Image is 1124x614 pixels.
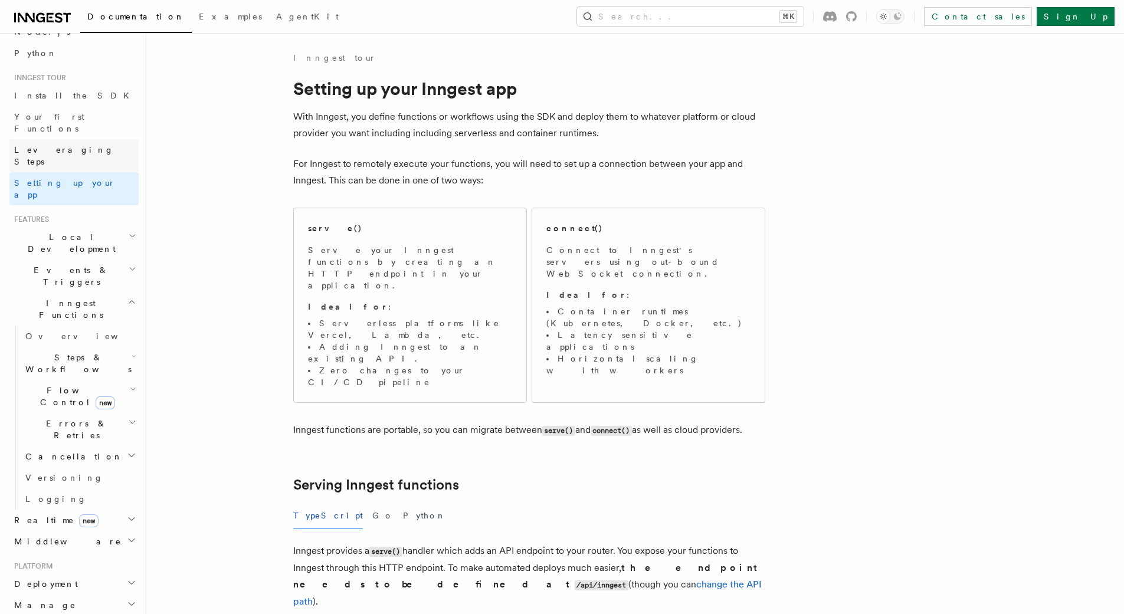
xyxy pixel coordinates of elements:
span: Realtime [9,514,99,526]
a: Contact sales [924,7,1032,26]
h2: connect() [546,222,603,234]
button: Errors & Retries [21,413,139,446]
h2: serve() [308,222,362,234]
span: Your first Functions [14,112,84,133]
li: Adding Inngest to an existing API. [308,341,512,365]
strong: Ideal for [546,290,627,300]
button: Local Development [9,226,139,260]
span: Flow Control [21,385,130,408]
a: Logging [21,488,139,510]
button: Inngest Functions [9,293,139,326]
li: Zero changes to your CI/CD pipeline [308,365,512,388]
a: Leveraging Steps [9,139,139,172]
span: Deployment [9,578,78,590]
li: Serverless platforms like Vercel, Lambda, etc. [308,317,512,341]
a: Your first Functions [9,106,139,139]
p: With Inngest, you define functions or workflows using the SDK and deploy them to whatever platfor... [293,109,765,142]
p: Inngest functions are portable, so you can migrate between and as well as cloud providers. [293,422,765,439]
button: Deployment [9,573,139,595]
button: Toggle dark mode [876,9,905,24]
button: Go [372,503,394,529]
li: Container runtimes (Kubernetes, Docker, etc.) [546,306,751,329]
span: Logging [25,494,87,504]
code: serve() [542,426,575,436]
button: TypeScript [293,503,363,529]
p: : [546,289,751,301]
a: Python [9,42,139,64]
a: Serving Inngest functions [293,477,459,493]
span: Cancellation [21,451,123,462]
h1: Setting up your Inngest app [293,78,765,99]
a: Versioning [21,467,139,488]
a: Setting up your app [9,172,139,205]
button: Steps & Workflows [21,347,139,380]
a: connect()Connect to Inngest's servers using out-bound WebSocket connection.Ideal for:Container ru... [532,208,765,403]
strong: Ideal for [308,302,388,311]
li: Horizontal scaling with workers [546,353,751,376]
code: /api/inngest [575,580,628,590]
a: serve()Serve your Inngest functions by creating an HTTP endpoint in your application.Ideal for:Se... [293,208,527,403]
span: Events & Triggers [9,264,129,288]
a: Install the SDK [9,85,139,106]
span: Platform [9,562,53,571]
span: Local Development [9,231,129,255]
div: Inngest Functions [9,326,139,510]
span: AgentKit [276,12,339,21]
button: Flow Controlnew [21,380,139,413]
span: Inngest Functions [9,297,127,321]
span: Errors & Retries [21,418,128,441]
span: Documentation [87,12,185,21]
a: AgentKit [269,4,346,32]
p: : [308,301,512,313]
span: Features [9,215,49,224]
a: Overview [21,326,139,347]
span: Versioning [25,473,103,482]
span: Overview [25,331,147,341]
span: Steps & Workflows [21,352,132,375]
button: Middleware [9,531,139,552]
button: Search...⌘K [577,7,804,26]
li: Latency sensitive applications [546,329,751,353]
button: Cancellation [21,446,139,467]
code: serve() [369,547,402,557]
p: Connect to Inngest's servers using out-bound WebSocket connection. [546,244,751,280]
span: new [96,396,115,409]
a: Documentation [80,4,192,33]
span: Install the SDK [14,91,136,100]
span: Middleware [9,536,122,547]
button: Python [403,503,446,529]
span: Leveraging Steps [14,145,114,166]
p: Inngest provides a handler which adds an API endpoint to your router. You expose your functions t... [293,543,765,610]
button: Realtimenew [9,510,139,531]
kbd: ⌘K [780,11,797,22]
span: Python [14,48,57,58]
p: For Inngest to remotely execute your functions, you will need to set up a connection between your... [293,156,765,189]
span: Manage [9,599,76,611]
span: Setting up your app [14,178,116,199]
a: Inngest tour [293,52,376,64]
a: Sign Up [1037,7,1115,26]
button: Events & Triggers [9,260,139,293]
code: connect() [591,426,632,436]
p: Serve your Inngest functions by creating an HTTP endpoint in your application. [308,244,512,291]
span: Examples [199,12,262,21]
span: new [79,514,99,527]
a: Examples [192,4,269,32]
span: Inngest tour [9,73,66,83]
